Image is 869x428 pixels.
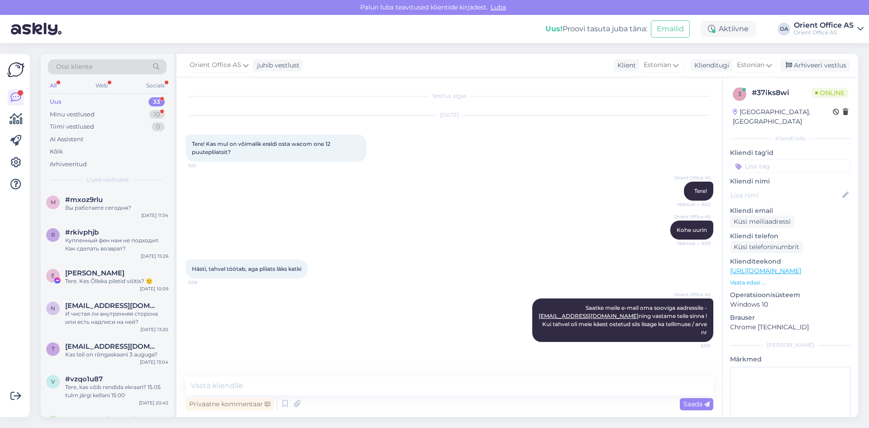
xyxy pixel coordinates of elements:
span: Nähtud ✓ 8:53 [677,240,711,247]
div: [DATE] 13:20 [140,326,168,333]
span: 8:51 [188,162,222,169]
div: Kliendi info [730,135,851,143]
div: 0 [152,122,165,131]
div: [DATE] 20:45 [139,399,168,406]
p: Märkmed [730,355,851,364]
p: Brauser [730,313,851,322]
input: Lisa nimi [731,190,840,200]
div: [DATE] 13:04 [140,359,168,365]
div: Tiimi vestlused [50,122,94,131]
a: Orient Office ASOrient Office AS [794,22,864,36]
div: Socials [144,80,167,91]
div: [GEOGRAPHIC_DATA], [GEOGRAPHIC_DATA] [733,107,833,126]
span: Tere! [694,188,707,194]
div: [DATE] 10:09 [140,285,168,292]
div: Arhiveeri vestlus [780,59,850,72]
span: Audu Gombi Gombi [65,416,134,424]
span: timakova.katrin@gmail.com [65,342,159,351]
span: natalyamam3@gmail.com [65,302,159,310]
p: Operatsioonisüsteem [730,290,851,300]
div: Minu vestlused [50,110,95,119]
img: Askly Logo [7,61,24,78]
div: Vestlus algas [186,92,713,100]
a: [URL][DOMAIN_NAME] [730,267,801,275]
span: Tere! Kas mul on võimalik eraldi osta wacom one 12 puutepliiatsit? [192,140,332,155]
span: Saatke meile e-mail oma sooviga aadressile - ning vastame teile sinna ! Kui tahvel oli meie käest... [539,304,708,336]
span: m [51,199,56,206]
div: Web [94,80,110,91]
div: Privaatne kommentaar [186,398,274,410]
input: Lisa tag [730,159,851,173]
div: AI Assistent [50,135,83,144]
div: Tere, kas võib rendida ekraan? 15.05 tulrn järgi kellani 15:00 [65,383,168,399]
div: Klient [614,61,636,70]
p: Vaata edasi ... [730,279,851,287]
span: Saada [683,400,710,408]
div: Вы работаете сегодня? [65,204,168,212]
div: All [48,80,58,91]
div: Orient Office AS [794,22,854,29]
span: Estonian [644,60,671,70]
p: Windows 10 [730,300,851,309]
span: Online [812,88,848,98]
span: Hästi, tahvel töötab, aga pliiats läks katki [192,265,301,272]
span: Orient Office AS [190,60,241,70]
div: [DATE] 15:26 [141,253,168,260]
div: [DATE] 11:34 [141,212,168,219]
div: Klienditugi [691,61,729,70]
div: Uus [50,97,62,106]
span: v [51,378,55,385]
span: Orient Office AS [674,291,711,298]
div: Küsi meiliaadressi [730,216,794,228]
div: [DATE] [186,111,713,119]
b: Uus! [545,24,563,33]
div: Kas teil on rõngaskaani 3 auguga? [65,351,168,359]
span: r [51,231,55,238]
span: t [52,346,55,352]
span: 8:58 [188,279,222,286]
p: Kliendi telefon [730,231,851,241]
div: Kõik [50,147,63,156]
span: Estonian [737,60,764,70]
p: Kliendi email [730,206,851,216]
div: Arhiveeritud [50,160,87,169]
span: 9:00 [677,342,711,349]
span: Luba [488,3,509,11]
span: Kohe uurin [677,226,707,233]
span: #rkivphjb [65,228,99,236]
div: OA [778,23,790,35]
p: Chrome [TECHNICAL_ID] [730,322,851,332]
div: Proovi tasuta juba täna: [545,24,647,34]
div: # 37iks8wi [752,87,812,98]
span: E [51,272,55,279]
span: #vzqo1u87 [65,375,103,383]
span: Eva-Maria Virnas [65,269,124,277]
span: Nähtud ✓ 8:53 [677,201,711,208]
div: [PERSON_NAME] [730,341,851,349]
a: [EMAIL_ADDRESS][DOMAIN_NAME] [539,313,639,319]
div: 10 [149,110,165,119]
button: Emailid [651,20,690,38]
span: Uued vestlused [86,176,129,184]
div: Orient Office AS [794,29,854,36]
span: Orient Office AS [674,174,711,181]
div: И чистая ли внутренняя сторона или есть надписи на ней? [65,310,168,326]
p: Klienditeekond [730,257,851,266]
p: Kliendi tag'id [730,148,851,158]
div: juhib vestlust [253,61,300,70]
div: Küsi telefoninumbrit [730,241,803,253]
span: n [51,305,55,312]
div: Tere. Kes Õlleka piletid võitis? 🙂 [65,277,168,285]
span: Orient Office AS [674,213,711,220]
div: Aktiivne [701,21,756,37]
span: #mxoz9rlu [65,196,103,204]
div: Купленный фен нам не подходит. Как сделать возврат? [65,236,168,253]
span: 3 [738,91,741,97]
div: 33 [148,97,165,106]
p: Kliendi nimi [730,177,851,186]
span: Otsi kliente [56,62,92,72]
